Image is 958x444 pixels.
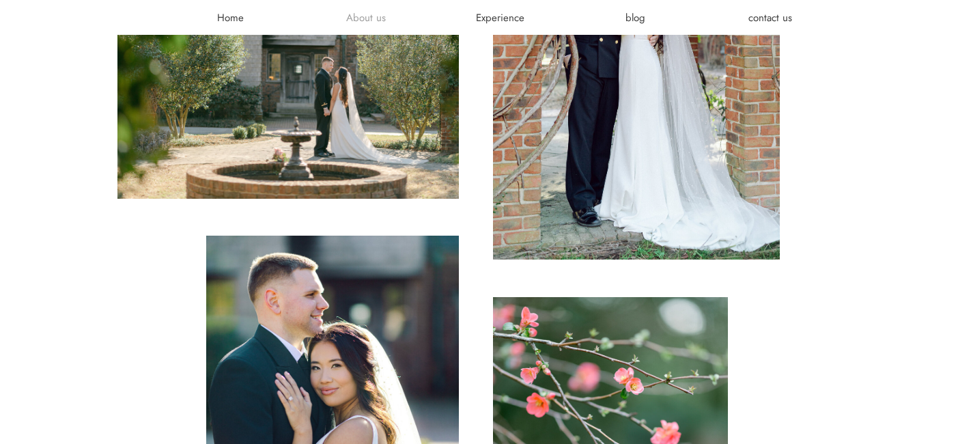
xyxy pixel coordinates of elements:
a: Home [190,11,272,25]
a: Experience [460,11,541,25]
a: blog [595,11,677,25]
a: contact us [729,11,811,25]
a: About us [325,11,407,25]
